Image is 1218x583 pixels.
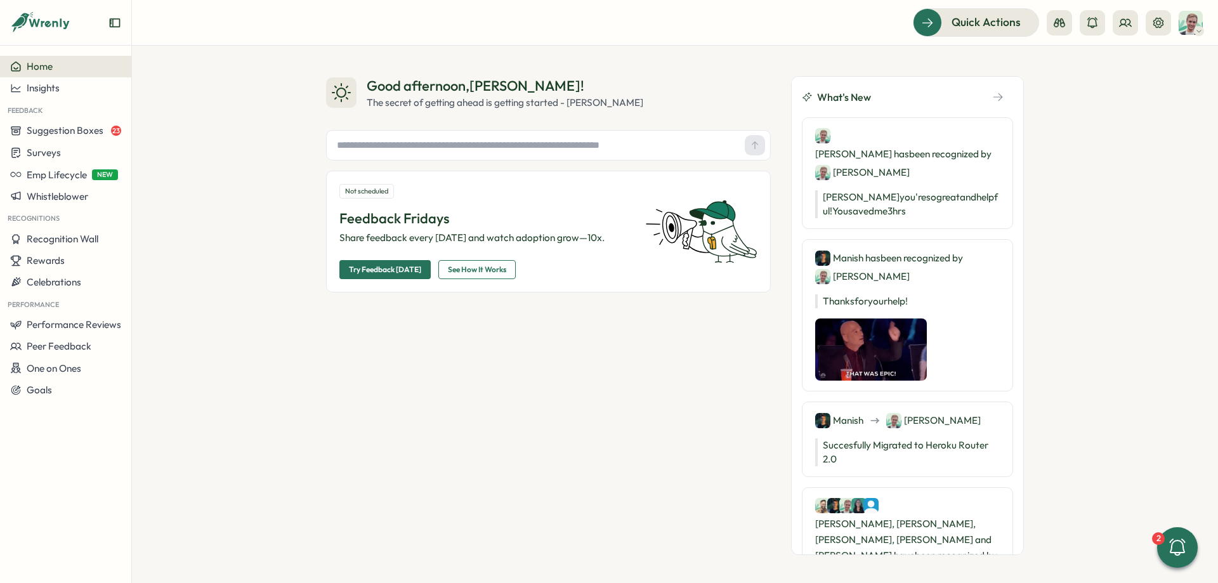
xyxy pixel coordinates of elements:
img: Matt Brooks [886,413,901,428]
img: Matt Brooks [815,165,830,180]
span: Rewards [27,254,65,266]
p: Succesfully Migrated to Heroku Router 2.0 [815,438,1000,466]
span: What's New [817,89,871,105]
div: [PERSON_NAME] has been recognized by [815,128,1000,180]
img: Wrenly AI [863,498,879,513]
p: [PERSON_NAME] you're so great and helpful! You saved me 3 hrs [815,190,1000,218]
img: Manish Panwar [827,498,842,513]
span: Goals [27,384,52,396]
div: [PERSON_NAME] [886,412,981,428]
img: Manish Panwar [815,251,830,266]
button: See How It Works [438,260,516,279]
div: [PERSON_NAME], [PERSON_NAME], [PERSON_NAME], [PERSON_NAME] and [PERSON_NAME] have been recognized by [815,498,1000,582]
div: 2 [1152,532,1165,545]
p: Thanks for your help! [815,294,1000,308]
img: Recognition Image [815,318,927,381]
img: Manish Panwar [815,413,830,428]
span: Insights [27,82,60,94]
span: 23 [111,126,121,136]
img: Shreya [851,498,867,513]
span: Emp Lifecycle [27,169,87,181]
span: One on Ones [27,362,81,374]
span: NEW [92,169,118,180]
span: Recognition Wall [27,233,98,245]
img: Ali Khan [815,498,830,513]
span: Try Feedback [DATE] [349,261,421,278]
span: See How It Works [448,261,506,278]
span: Suggestion Boxes [27,124,103,136]
span: Peer Feedback [27,340,91,352]
div: The secret of getting ahead is getting started - [PERSON_NAME] [367,96,643,110]
div: [PERSON_NAME] [815,268,910,284]
img: Matt Brooks [815,128,830,143]
span: Whistleblower [27,190,88,202]
button: Try Feedback [DATE] [339,260,431,279]
div: Manish has been recognized by [815,250,1000,284]
span: Quick Actions [952,14,1021,30]
button: 2 [1157,527,1198,568]
img: Matt Brooks [839,498,855,513]
span: Celebrations [27,276,81,288]
img: Matt Brooks [1179,11,1203,35]
p: Share feedback every [DATE] and watch adoption grow—10x. [339,231,630,245]
p: Feedback Fridays [339,209,630,228]
button: Expand sidebar [108,16,121,29]
div: Manish [815,412,863,428]
button: Quick Actions [913,8,1039,36]
div: [PERSON_NAME] [815,164,910,180]
div: Not scheduled [339,184,394,199]
span: Performance Reviews [27,318,121,331]
span: Home [27,60,53,72]
span: Surveys [27,147,61,159]
img: Matt Brooks [815,269,830,284]
div: Good afternoon , [PERSON_NAME] ! [367,76,643,96]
